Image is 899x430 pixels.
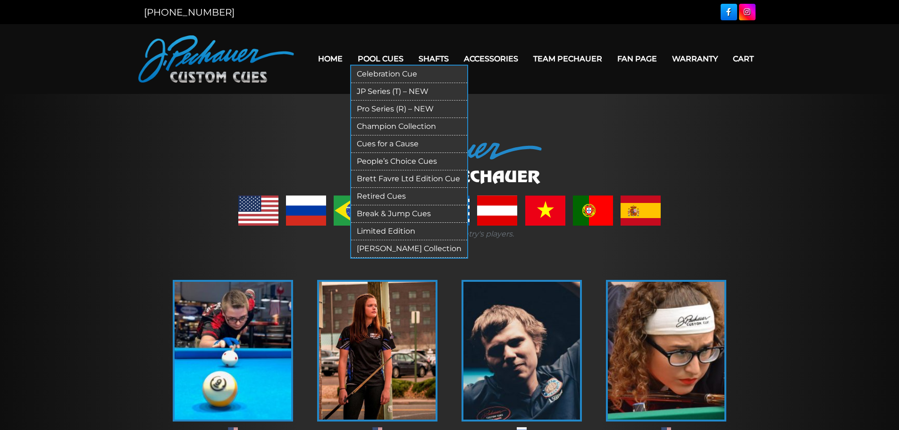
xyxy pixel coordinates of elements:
a: People’s Choice Cues [351,153,467,170]
a: Cues for a Cause [351,135,467,153]
img: April-225x320.jpg [608,282,724,420]
a: Home [311,47,350,71]
a: Pro Series (R) – NEW [351,101,467,118]
a: Celebration Cue [351,66,467,83]
a: Fan Page [610,47,664,71]
a: Accessories [456,47,526,71]
a: Brett Favre Ltd Edition Cue [351,170,467,188]
a: JP Series (T) – NEW [351,83,467,101]
a: Warranty [664,47,725,71]
a: [PHONE_NUMBER] [144,7,235,18]
a: Limited Edition [351,223,467,240]
a: Team Pechauer [526,47,610,71]
img: andrei-1-225x320.jpg [463,282,580,420]
a: Cart [725,47,761,71]
img: Pechauer Custom Cues [138,35,294,83]
a: Retired Cues [351,188,467,205]
a: Pool Cues [350,47,411,71]
a: Champion Collection [351,118,467,135]
img: alex-bryant-225x320.jpg [175,282,291,420]
a: Shafts [411,47,456,71]
img: amanda-c-1-e1555337534391.jpg [319,282,436,420]
a: Break & Jump Cues [351,205,467,223]
a: [PERSON_NAME] Collection [351,240,467,258]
